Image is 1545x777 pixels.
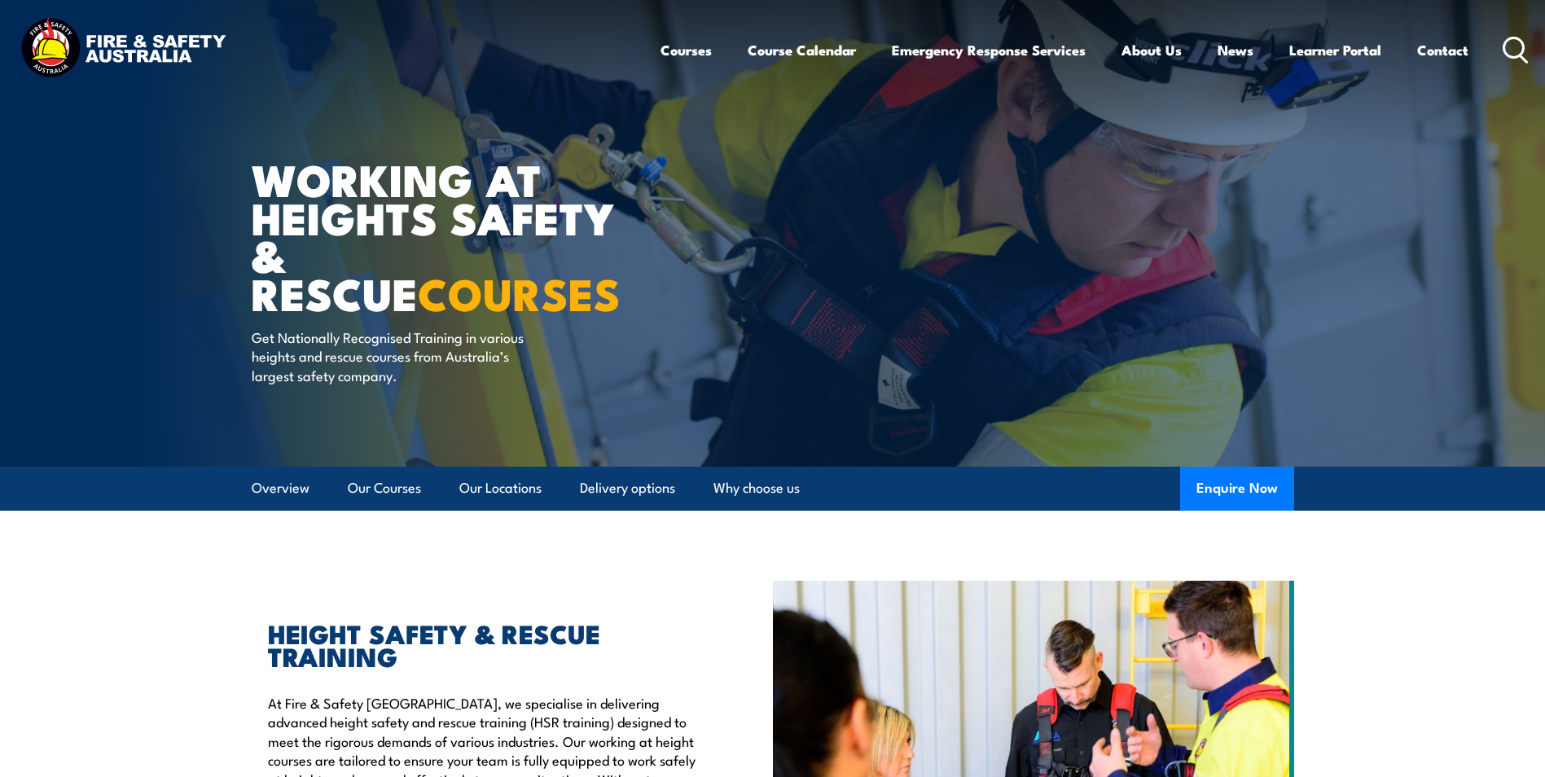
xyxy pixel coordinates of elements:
[459,467,542,510] a: Our Locations
[418,258,621,326] strong: COURSES
[1121,29,1182,72] a: About Us
[892,29,1086,72] a: Emergency Response Services
[252,327,549,384] p: Get Nationally Recognised Training in various heights and rescue courses from Australia’s largest...
[1180,467,1294,511] button: Enquire Now
[1218,29,1253,72] a: News
[348,467,421,510] a: Our Courses
[252,160,654,312] h1: WORKING AT HEIGHTS SAFETY & RESCUE
[661,29,712,72] a: Courses
[713,467,800,510] a: Why choose us
[1417,29,1468,72] a: Contact
[252,467,309,510] a: Overview
[580,467,675,510] a: Delivery options
[1289,29,1381,72] a: Learner Portal
[268,621,698,667] h2: HEIGHT SAFETY & RESCUE TRAINING
[748,29,856,72] a: Course Calendar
